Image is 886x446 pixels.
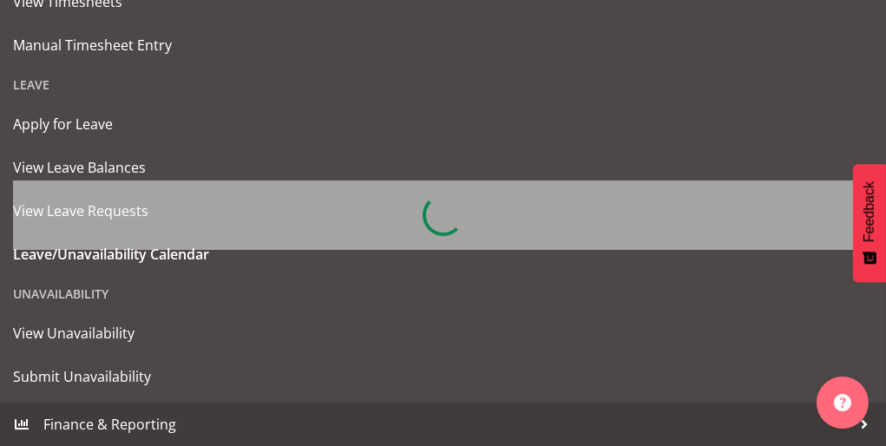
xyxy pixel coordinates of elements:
span: Submit Unavailability [13,364,873,390]
span: Apply for Leave [13,111,873,137]
a: Submit Unavailability [4,355,882,398]
span: Finance & Reporting [43,411,851,437]
div: Leave [4,67,882,102]
span: Manual Timesheet Entry [13,32,873,58]
a: Apply for Leave [4,102,882,146]
span: Feedback [862,181,877,242]
div: Unavailability [4,276,882,312]
a: Leave/Unavailability Calendar [4,233,882,276]
span: View Leave Balances [13,154,873,180]
img: help-xxl-2.png [834,394,851,411]
span: View Unavailability [13,320,873,346]
a: View Leave Balances [4,146,882,189]
span: Leave/Unavailability Calendar [13,241,873,267]
a: View Leave Requests [4,189,882,233]
a: View Unavailability [4,312,882,355]
button: Feedback - Show survey [853,164,886,282]
a: Manual Timesheet Entry [4,23,882,67]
